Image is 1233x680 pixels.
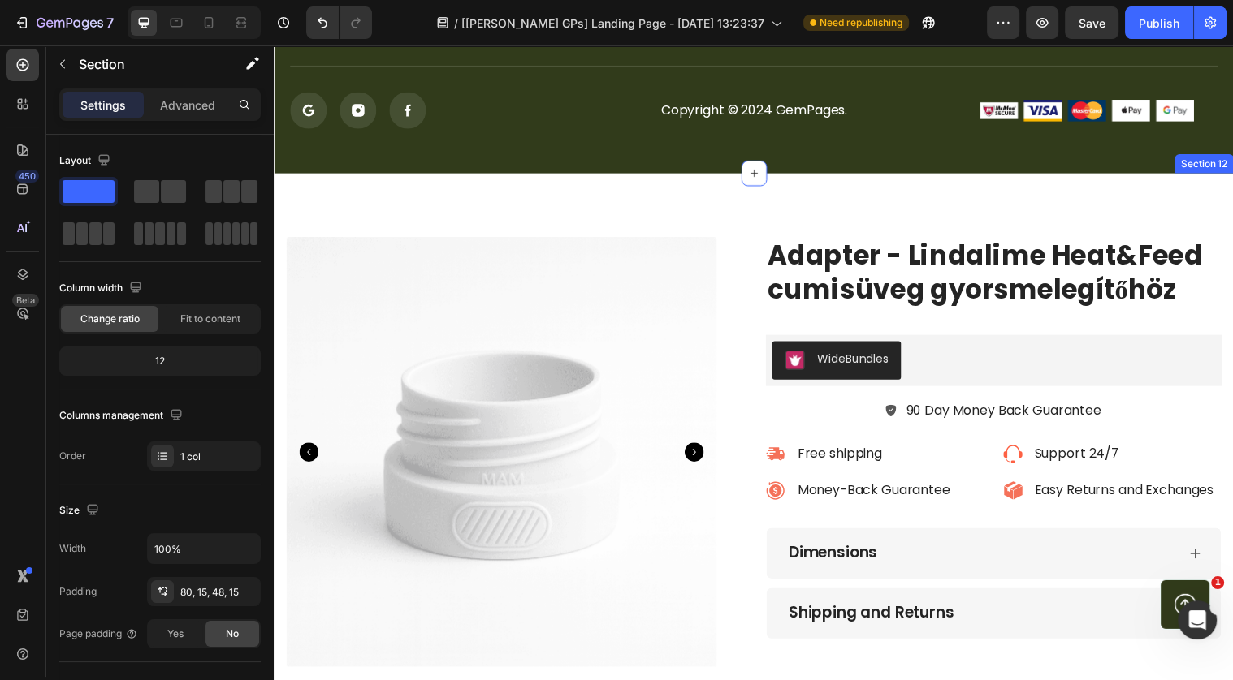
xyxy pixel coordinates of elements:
[12,294,39,307] div: Beta
[180,312,240,326] span: Fit to content
[59,150,114,172] div: Layout
[25,403,45,423] button: Carousel Back Arrow
[716,55,755,78] img: gempages_470588322029241566-f33c8873-96e8-482e-a550-953d05732ac2.png
[180,450,257,464] div: 1 col
[80,312,140,326] span: Change ratio
[642,361,840,381] p: 90 Day Money Back Guarantee
[820,15,902,30] span: Need republishing
[226,626,239,641] span: No
[454,15,458,32] span: /
[1065,6,1118,39] button: Save
[148,534,260,563] input: Auto
[340,58,634,75] p: Copyright © 2024 GemPages.
[772,405,859,424] p: Support 24/7
[506,300,637,339] button: WideBundles
[59,584,97,599] div: Padding
[59,541,86,556] div: Width
[106,13,114,32] p: 7
[1079,16,1105,30] span: Save
[522,566,690,587] p: Shipping and Returns
[850,55,889,77] img: gempages_470588322029241566-6c5f4e0f-d6e2-4f15-b564-552a6d1ddd4b.png
[918,113,971,127] div: Section 12
[1178,600,1217,639] iframe: Intercom live chat
[417,403,436,423] button: Carousel Next Arrow
[522,506,612,526] p: Dimensions
[167,626,184,641] span: Yes
[461,15,764,32] span: [[PERSON_NAME] GPs] Landing Page - [DATE] 13:23:37
[59,278,145,299] div: Column width
[12,195,449,631] img: Adapter - Lindalime Heat&Feed cumisüveg gyorsmelegítőhöz Cumisüveg melegítők Lindalime MAM
[79,54,212,74] p: Section
[1139,15,1179,32] div: Publish
[59,500,102,522] div: Size
[6,6,121,39] button: 7
[59,626,138,641] div: Page padding
[1125,6,1193,39] button: Publish
[160,97,215,114] p: Advanced
[772,442,954,462] p: Easy Returns and Exchanges
[306,6,372,39] div: Undo/Redo
[761,55,800,78] img: gempages_470588322029241566-a550e41e-bbca-4c61-9b28-e474a04209fc.png
[531,405,617,424] p: Free shipping
[15,170,39,183] div: 450
[59,449,86,463] div: Order
[274,45,1233,680] iframe: Design area
[531,442,686,462] p: Money-Back Guarantee
[59,405,186,427] div: Columns management
[806,55,845,78] img: gempages_470588322029241566-c76d477d-d026-4af7-8c4f-4ef1c53127ff.png
[519,310,539,329] img: Wide%20Bundles.png
[552,310,624,327] div: WideBundles
[180,585,257,600] div: 80, 15, 48, 15
[63,350,257,372] div: 12
[80,97,126,114] p: Settings
[500,195,963,268] h1: Adapter - Lindalime Heat&Feed cumisüveg gyorsmelegítőhöz
[895,55,934,77] img: gempages_470588322029241566-822ddef7-83ae-43a0-add4-a073137170aa.png
[1211,576,1224,589] span: 1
